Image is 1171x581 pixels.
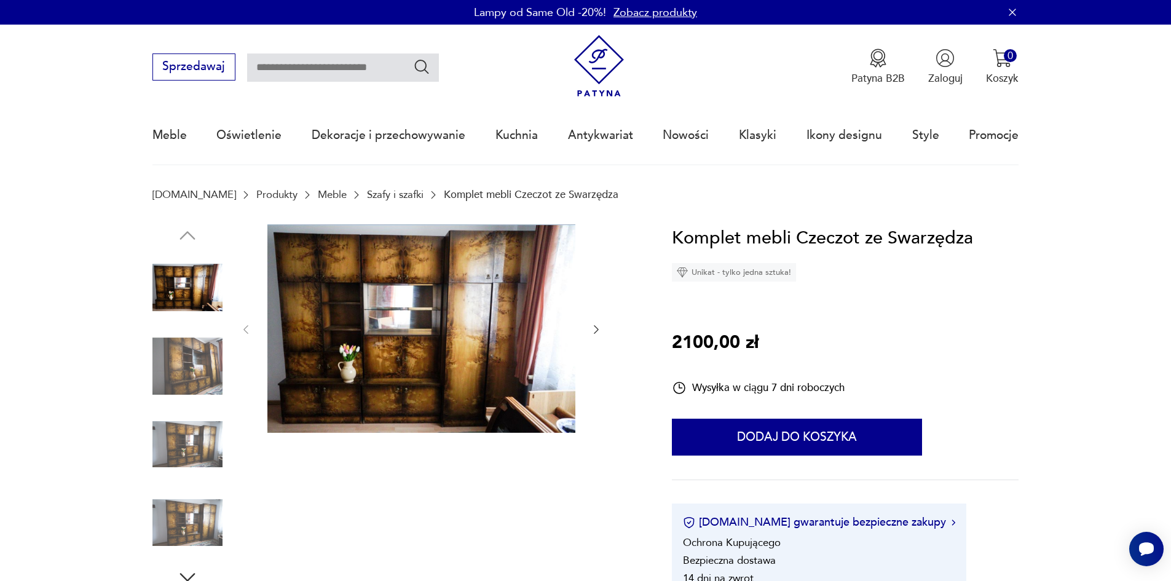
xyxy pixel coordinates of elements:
[683,515,955,530] button: [DOMAIN_NAME] gwarantuje bezpieczne zakupy
[312,107,465,164] a: Dekoracje i przechowywanie
[267,224,575,433] img: Zdjęcie produktu Komplet mebli Czeczot ze Swarzędza
[152,189,236,200] a: [DOMAIN_NAME]
[869,49,888,68] img: Ikona medalu
[912,107,939,164] a: Style
[739,107,776,164] a: Klasyki
[495,107,538,164] a: Kuchnia
[986,71,1019,85] p: Koszyk
[444,189,618,200] p: Komplet mebli Czeczot ze Swarzędza
[152,488,223,558] img: Zdjęcie produktu Komplet mebli Czeczot ze Swarzędza
[683,516,695,529] img: Ikona certyfikatu
[474,5,606,20] p: Lampy od Same Old -20%!
[152,63,235,73] a: Sprzedawaj
[672,263,796,282] div: Unikat - tylko jedna sztuka!
[413,58,431,76] button: Szukaj
[367,189,424,200] a: Szafy i szafki
[969,107,1019,164] a: Promocje
[152,253,223,323] img: Zdjęcie produktu Komplet mebli Czeczot ze Swarzędza
[663,107,709,164] a: Nowości
[1004,49,1017,62] div: 0
[152,107,187,164] a: Meble
[928,71,963,85] p: Zaloguj
[256,189,298,200] a: Produkty
[683,553,776,567] li: Bezpieczna dostawa
[993,49,1012,68] img: Ikona koszyka
[806,107,882,164] a: Ikony designu
[936,49,955,68] img: Ikonka użytkownika
[986,49,1019,85] button: 0Koszyk
[683,536,781,550] li: Ochrona Kupującego
[613,5,697,20] a: Zobacz produkty
[851,49,905,85] a: Ikona medaluPatyna B2B
[677,267,688,278] img: Ikona diamentu
[952,520,955,526] img: Ikona strzałki w prawo
[672,419,922,456] button: Dodaj do koszyka
[568,35,630,97] img: Patyna - sklep z meblami i dekoracjami vintage
[152,331,223,401] img: Zdjęcie produktu Komplet mebli Czeczot ze Swarzędza
[851,71,905,85] p: Patyna B2B
[216,107,282,164] a: Oświetlenie
[1129,532,1164,566] iframe: Smartsupp widget button
[318,189,347,200] a: Meble
[152,409,223,480] img: Zdjęcie produktu Komplet mebli Czeczot ze Swarzędza
[851,49,905,85] button: Patyna B2B
[928,49,963,85] button: Zaloguj
[672,329,759,357] p: 2100,00 zł
[672,381,845,395] div: Wysyłka w ciągu 7 dni roboczych
[152,53,235,81] button: Sprzedawaj
[672,224,973,253] h1: Komplet mebli Czeczot ze Swarzędza
[568,107,633,164] a: Antykwariat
